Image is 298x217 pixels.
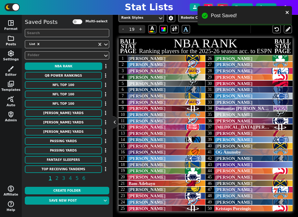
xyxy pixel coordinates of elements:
span: [PERSON_NAME] [215,112,252,117]
span: [PERSON_NAME] [215,100,252,105]
span: [PERSON_NAME] [215,187,252,192]
button: Top Receiving Tandems [25,165,102,173]
button: QB POWER RANKINGS [25,72,102,79]
span: [PERSON_NAME] [129,94,165,98]
span: 18 [120,161,126,168]
span: 4 [121,74,125,80]
span: 2 [54,174,59,182]
span: [PERSON_NAME] [215,62,252,67]
span: 3 [121,68,125,74]
span: [PERSON_NAME] [215,56,252,61]
div: Remove List [36,41,41,47]
span: [PERSON_NAME] [129,69,165,73]
span: [PERSON_NAME] [215,119,252,123]
span: [PERSON_NAME] [215,144,252,148]
button: NFL TOP 100 [25,91,102,98]
span: [PERSON_NAME] [215,181,252,186]
span: 4 [68,174,73,182]
span: 1 [48,174,53,182]
span: [PERSON_NAME] [129,56,165,61]
span: [PERSON_NAME] [215,137,252,142]
span: 7 [121,93,125,99]
span: [PERSON_NAME] [215,162,252,167]
span: 14 [120,136,126,143]
span: 5 [75,174,80,182]
span: [PERSON_NAME] [215,75,252,80]
span: 35 [207,111,213,118]
span: 9 [121,105,125,112]
span: 30 [207,80,213,87]
span: 2 [121,62,125,68]
span: OG Anunoby [215,150,241,155]
button: Save new post [25,196,101,205]
input: Search [25,29,109,37]
span: 44 [207,168,213,174]
span: 24 [120,199,126,205]
span: [PERSON_NAME] [129,175,165,180]
button: Fantasy Sleepers [25,156,102,164]
span: 17 [120,155,126,161]
span: [PERSON_NAME] [215,81,252,86]
span: 40 [207,143,213,149]
span: [PERSON_NAME] [129,150,165,155]
h5: Saved Posts [25,19,57,25]
span: 3 [61,174,66,182]
span: [PERSON_NAME] [129,137,165,142]
span: [PERSON_NAME] [129,206,165,211]
span: help [7,200,15,208]
h1: Stat Lists [125,2,173,13]
span: 22 [120,187,126,193]
span: [PERSON_NAME] [129,112,165,117]
h2: Ranking players for the 2025-26 season acc. to ESPN [119,48,293,54]
span: 6 [81,174,86,182]
span: [PERSON_NAME] [129,187,165,192]
span: [PERSON_NAME] [215,131,252,136]
span: 49 [207,199,213,205]
span: 27 [207,62,213,68]
span: photo_library [7,80,15,88]
span: 10 [120,111,126,118]
label: Multi-select [85,19,107,24]
h1: NBA RANK [119,37,293,49]
button: close [285,8,290,16]
span: query_stats [7,96,15,103]
button: [PERSON_NAME] Yards [25,119,102,126]
span: [PERSON_NAME] [215,156,252,161]
span: A [183,24,188,34]
span: 33 [207,99,213,105]
div: List [28,41,36,47]
div: Roboto Condensed [181,15,215,21]
span: 47 [207,187,213,193]
span: 32 [207,93,213,99]
span: 11 [120,118,126,124]
span: [PERSON_NAME] [129,100,165,105]
span: [PERSON_NAME] [129,87,165,92]
span: [PERSON_NAME] [129,193,165,198]
span: [PERSON_NAME] [129,131,165,136]
span: 41 [207,149,213,155]
span: 16 [120,149,126,155]
span: 38 [207,130,213,137]
span: [PERSON_NAME] [129,162,165,167]
span: 23 [120,193,126,199]
span: 46 [207,180,213,187]
span: + [136,25,145,33]
span: 45 [207,174,213,180]
span: BALL STAT PAGE [120,39,137,53]
span: [PERSON_NAME] [129,106,165,111]
span: space_dashboard [7,19,15,27]
button: Passing Yards [25,137,102,145]
span: 12 [120,124,126,130]
span: 25 [120,205,126,212]
span: settings [7,50,15,57]
span: [PERSON_NAME] [129,200,165,205]
span: 6 [121,87,125,93]
span: [PERSON_NAME] [215,87,252,92]
span: 20 [120,174,126,180]
button: NFL TOP 100 [25,81,102,89]
span: 13 [120,130,126,137]
span: [PERSON_NAME] [129,156,165,161]
span: 31 [207,87,213,93]
span: [PERSON_NAME] [129,81,165,86]
span: 37 [207,124,213,130]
